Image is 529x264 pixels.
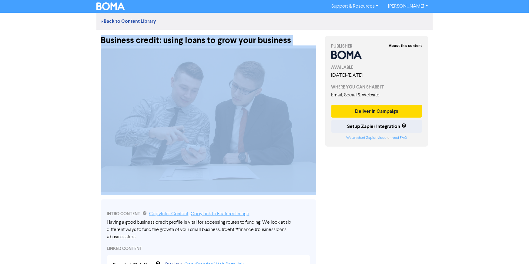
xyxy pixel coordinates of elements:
[107,219,310,241] div: Having a good business credit profile is vital for accessing routes to funding. We look at six di...
[101,18,156,24] a: <<Back to Content Library
[331,72,422,79] div: [DATE] - [DATE]
[331,92,422,99] div: Email, Social & Website
[331,135,422,141] div: or
[107,246,310,252] div: LINKED CONTENT
[331,105,422,118] button: Deliver in Campaign
[389,43,422,48] strong: About this content
[499,235,529,264] iframe: Chat Widget
[331,120,422,133] button: Setup Zapier Integration
[326,2,383,11] a: Support & Resources
[346,136,387,140] a: Watch short Zapier video
[107,210,310,218] div: INTRO CONTENT
[392,136,407,140] a: read FAQ
[331,64,422,71] div: AVAILABLE
[191,212,249,216] a: Copy Link to Featured Image
[149,212,189,216] a: Copy Intro Content
[96,2,125,10] img: BOMA Logo
[331,43,422,49] div: PUBLISHER
[331,84,422,90] div: WHERE YOU CAN SHARE IT
[101,30,316,45] div: Business credit: using loans to grow your business
[383,2,433,11] a: [PERSON_NAME]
